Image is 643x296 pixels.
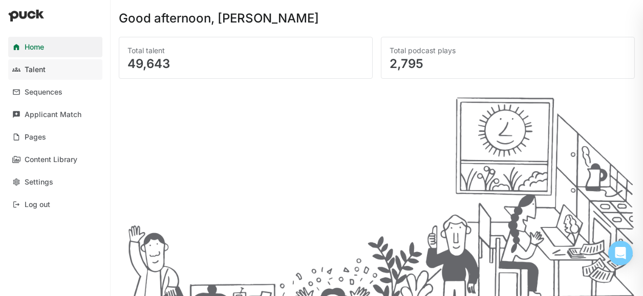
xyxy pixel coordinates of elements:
[25,178,53,187] div: Settings
[25,110,81,119] div: Applicant Match
[127,45,364,56] div: Total talent
[8,127,102,147] a: Pages
[25,43,44,52] div: Home
[25,88,62,97] div: Sequences
[8,172,102,192] a: Settings
[25,155,77,164] div: Content Library
[390,45,626,56] div: Total podcast plays
[8,104,102,125] a: Applicant Match
[119,12,319,25] div: Good afternoon, [PERSON_NAME]
[608,241,633,265] div: Open Intercom Messenger
[8,37,102,57] a: Home
[8,82,102,102] a: Sequences
[8,59,102,80] a: Talent
[25,133,46,142] div: Pages
[390,58,626,70] div: 2,795
[25,200,50,209] div: Log out
[25,65,46,74] div: Talent
[127,58,364,70] div: 49,643
[8,149,102,170] a: Content Library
